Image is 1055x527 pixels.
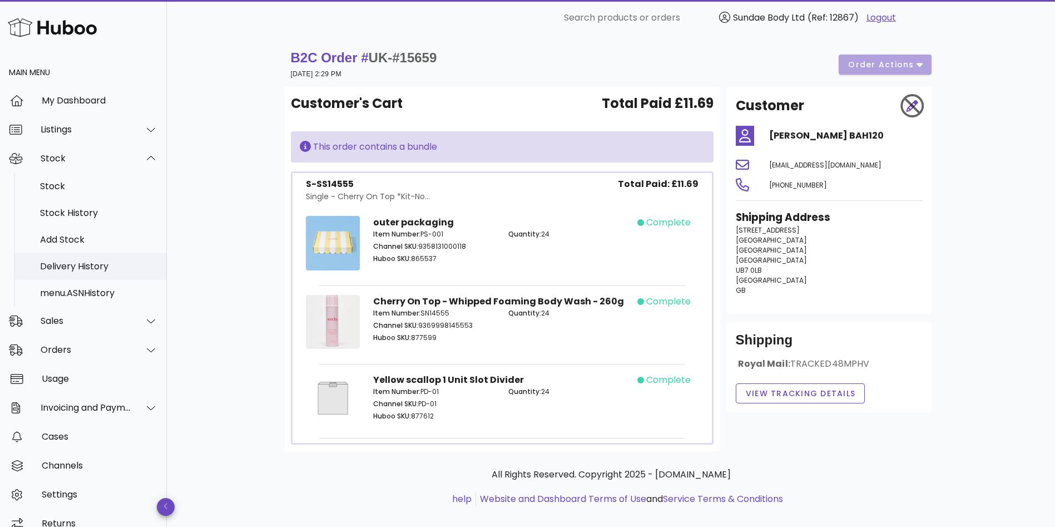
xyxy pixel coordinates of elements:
button: View Tracking details [736,383,865,403]
p: 24 [508,308,630,318]
p: 24 [508,387,630,397]
a: Service Terms & Conditions [663,492,783,505]
p: 865537 [373,254,495,264]
small: [DATE] 2:29 PM [291,70,341,78]
div: S-SS14555 [306,178,430,191]
span: Channel SKU: [373,242,418,251]
h2: Customer [736,96,804,116]
span: Customer's Cart [291,93,403,114]
div: Add Stock [40,234,158,245]
span: UB7 0LB [736,265,762,275]
p: SN14555 [373,308,495,318]
strong: B2C Order # [291,50,437,65]
span: Huboo SKU: [373,411,411,421]
p: 877612 [373,411,495,421]
div: Invoicing and Payments [41,402,131,413]
p: All Rights Reserved. Copyright 2025 - [DOMAIN_NAME] [293,468,929,481]
div: Stock History [40,208,158,218]
p: PD-01 [373,387,495,397]
p: 9358131000118 [373,242,495,252]
h4: [PERSON_NAME] BAH120 [769,129,923,142]
p: 9369998145553 [373,321,495,331]
p: 877599 [373,333,495,343]
span: [GEOGRAPHIC_DATA] [736,235,807,245]
span: Quantity: [508,308,541,318]
div: Delivery History [40,261,158,272]
span: (Ref: 12867) [808,11,859,24]
span: GB [736,285,746,295]
img: Huboo Logo [8,16,97,40]
span: complete [646,295,691,308]
div: Single - Cherry On Top *Kit-No... [306,191,430,203]
div: Stock [41,153,131,164]
a: help [452,492,472,505]
span: Channel SKU: [373,321,418,330]
span: Total Paid £11.69 [602,93,714,114]
a: Logout [866,11,896,24]
span: [EMAIL_ADDRESS][DOMAIN_NAME] [769,160,881,170]
span: TRACKED48MPHV [790,357,870,370]
span: Quantity: [508,387,541,396]
p: PS-001 [373,229,495,239]
span: Huboo SKU: [373,333,411,342]
span: Item Number: [373,229,420,239]
span: Total Paid: £11.69 [618,178,699,191]
strong: Yellow scallop 1 Unit Slot Divider [373,373,524,386]
span: [GEOGRAPHIC_DATA] [736,275,807,285]
div: Usage [42,373,158,384]
div: Royal Mail: [736,358,923,379]
span: UK-#15659 [369,50,437,65]
div: Listings [41,124,131,135]
div: menu.ASNHistory [40,288,158,298]
span: [GEOGRAPHIC_DATA] [736,245,807,255]
h3: Shipping Address [736,210,923,225]
span: Channel SKU: [373,399,418,408]
img: Product Image [306,295,360,349]
span: complete [646,216,691,229]
p: 24 [508,229,630,239]
span: View Tracking details [745,388,856,400]
div: Sales [41,316,131,326]
span: Item Number: [373,387,420,396]
span: [GEOGRAPHIC_DATA] [736,255,807,265]
img: Product Image [306,373,360,423]
strong: outer packaging [373,216,454,229]
span: complete [646,373,691,387]
img: Product Image [306,216,360,270]
span: Huboo SKU: [373,254,411,263]
div: Channels [42,460,158,471]
span: Quantity: [508,229,541,239]
p: PD-01 [373,399,495,409]
div: My Dashboard [42,95,158,106]
span: Item Number: [373,308,420,318]
a: Website and Dashboard Terms of Use [480,492,646,505]
div: Shipping [736,331,923,358]
div: Stock [40,181,158,191]
span: Sundae Body Ltd [733,11,805,24]
span: [PHONE_NUMBER] [769,180,827,190]
div: Orders [41,344,131,355]
div: This order contains a bundle [300,140,705,154]
span: [STREET_ADDRESS] [736,225,800,235]
div: Cases [42,431,158,442]
strong: Cherry On Top - Whipped Foaming Body Wash - 260g [373,295,624,308]
div: Settings [42,489,158,500]
li: and [476,492,783,506]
